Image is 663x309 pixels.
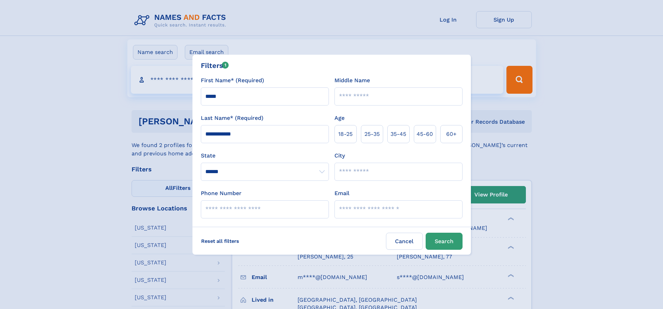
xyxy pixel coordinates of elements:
[334,114,345,122] label: Age
[201,152,329,160] label: State
[364,130,380,138] span: 25‑35
[197,233,244,249] label: Reset all filters
[334,76,370,85] label: Middle Name
[338,130,353,138] span: 18‑25
[201,114,263,122] label: Last Name* (Required)
[386,233,423,250] label: Cancel
[446,130,457,138] span: 60+
[390,130,406,138] span: 35‑45
[417,130,433,138] span: 45‑60
[201,189,242,198] label: Phone Number
[426,233,463,250] button: Search
[334,152,345,160] label: City
[334,189,349,198] label: Email
[201,76,264,85] label: First Name* (Required)
[201,60,229,71] div: Filters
